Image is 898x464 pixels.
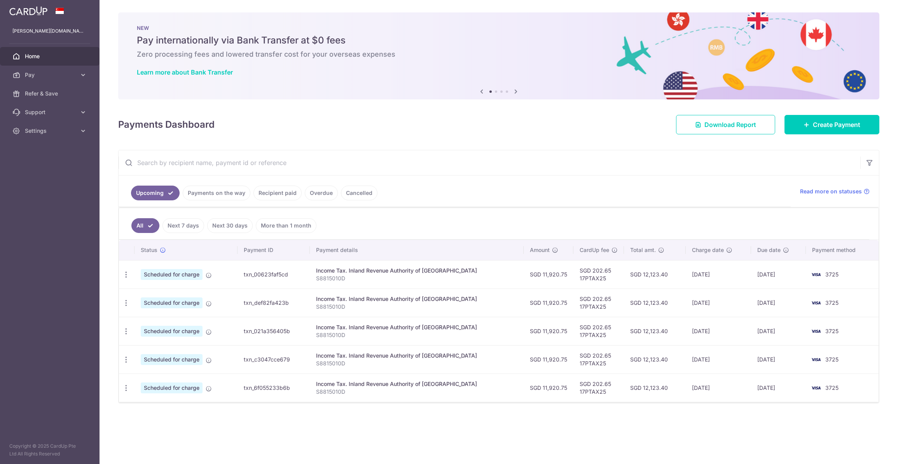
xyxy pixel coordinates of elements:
img: Bank transfer banner [118,12,879,99]
th: Payment ID [238,240,310,260]
span: Status [141,246,157,254]
p: S8815010D [316,275,517,282]
span: Scheduled for charge [141,326,203,337]
a: Next 30 days [207,218,253,233]
td: SGD 12,123.40 [624,345,686,374]
span: Charge date [692,246,724,254]
td: [DATE] [686,374,751,402]
p: [PERSON_NAME][DOMAIN_NAME][EMAIL_ADDRESS][PERSON_NAME][DOMAIN_NAME] [12,27,87,35]
td: SGD 202.65 17PTAX25 [573,374,624,402]
td: [DATE] [686,317,751,345]
span: Scheduled for charge [141,269,203,280]
a: Read more on statuses [800,188,870,195]
img: Bank Card [808,327,824,336]
img: Bank Card [808,298,824,308]
a: More than 1 month [256,218,316,233]
span: 3725 [825,271,839,278]
td: txn_021a356405b [238,317,310,345]
p: NEW [137,25,861,31]
td: [DATE] [686,345,751,374]
a: All [131,218,159,233]
span: 3725 [825,328,839,334]
div: Income Tax. Inland Revenue Authority of [GEOGRAPHIC_DATA] [316,323,517,331]
span: Amount [530,246,550,254]
span: 3725 [825,356,839,363]
td: [DATE] [751,317,806,345]
td: [DATE] [751,374,806,402]
span: Total amt. [630,246,656,254]
span: Download Report [704,120,756,129]
td: SGD 11,920.75 [524,374,573,402]
div: Income Tax. Inland Revenue Authority of [GEOGRAPHIC_DATA] [316,295,517,303]
td: SGD 11,920.75 [524,345,573,374]
td: SGD 12,123.40 [624,374,686,402]
span: Scheduled for charge [141,382,203,393]
td: SGD 11,920.75 [524,317,573,345]
img: Bank Card [808,383,824,393]
td: SGD 202.65 17PTAX25 [573,288,624,317]
img: CardUp [9,6,47,16]
td: txn_def82fa423b [238,288,310,317]
td: SGD 202.65 17PTAX25 [573,317,624,345]
td: [DATE] [751,345,806,374]
h4: Payments Dashboard [118,118,215,132]
div: Income Tax. Inland Revenue Authority of [GEOGRAPHIC_DATA] [316,267,517,275]
td: SGD 11,920.75 [524,260,573,288]
td: SGD 12,123.40 [624,260,686,288]
h6: Zero processing fees and lowered transfer cost for your overseas expenses [137,50,861,59]
p: S8815010D [316,303,517,311]
a: Download Report [676,115,775,134]
a: Create Payment [784,115,879,134]
div: Income Tax. Inland Revenue Authority of [GEOGRAPHIC_DATA] [316,380,517,388]
a: Next 7 days [162,218,204,233]
span: Read more on statuses [800,188,862,195]
span: Create Payment [813,120,860,129]
img: Bank Card [808,355,824,364]
p: S8815010D [316,331,517,339]
a: Cancelled [341,186,377,200]
a: Payments on the way [183,186,250,200]
span: Scheduled for charge [141,297,203,308]
a: Recipient paid [253,186,302,200]
td: txn_00623faf5cd [238,260,310,288]
td: [DATE] [751,260,806,288]
input: Search by recipient name, payment id or reference [119,150,860,175]
td: [DATE] [686,260,751,288]
td: SGD 202.65 17PTAX25 [573,345,624,374]
td: SGD 12,123.40 [624,288,686,317]
p: S8815010D [316,388,517,396]
td: [DATE] [751,288,806,317]
img: Bank Card [808,270,824,279]
td: [DATE] [686,288,751,317]
span: Support [25,108,76,116]
span: Pay [25,71,76,79]
span: Settings [25,127,76,135]
span: Home [25,52,76,60]
span: Refer & Save [25,90,76,97]
span: 3725 [825,299,839,306]
td: txn_c3047cce679 [238,345,310,374]
th: Payment details [310,240,524,260]
a: Learn more about Bank Transfer [137,68,233,76]
td: txn_6f055233b6b [238,374,310,402]
th: Payment method [806,240,879,260]
div: Income Tax. Inland Revenue Authority of [GEOGRAPHIC_DATA] [316,352,517,360]
span: Scheduled for charge [141,354,203,365]
td: SGD 202.65 17PTAX25 [573,260,624,288]
td: SGD 11,920.75 [524,288,573,317]
span: CardUp fee [580,246,609,254]
a: Overdue [305,186,338,200]
span: 3725 [825,384,839,391]
span: Due date [757,246,781,254]
h5: Pay internationally via Bank Transfer at $0 fees [137,34,861,47]
td: SGD 12,123.40 [624,317,686,345]
a: Upcoming [131,186,180,200]
p: S8815010D [316,360,517,367]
